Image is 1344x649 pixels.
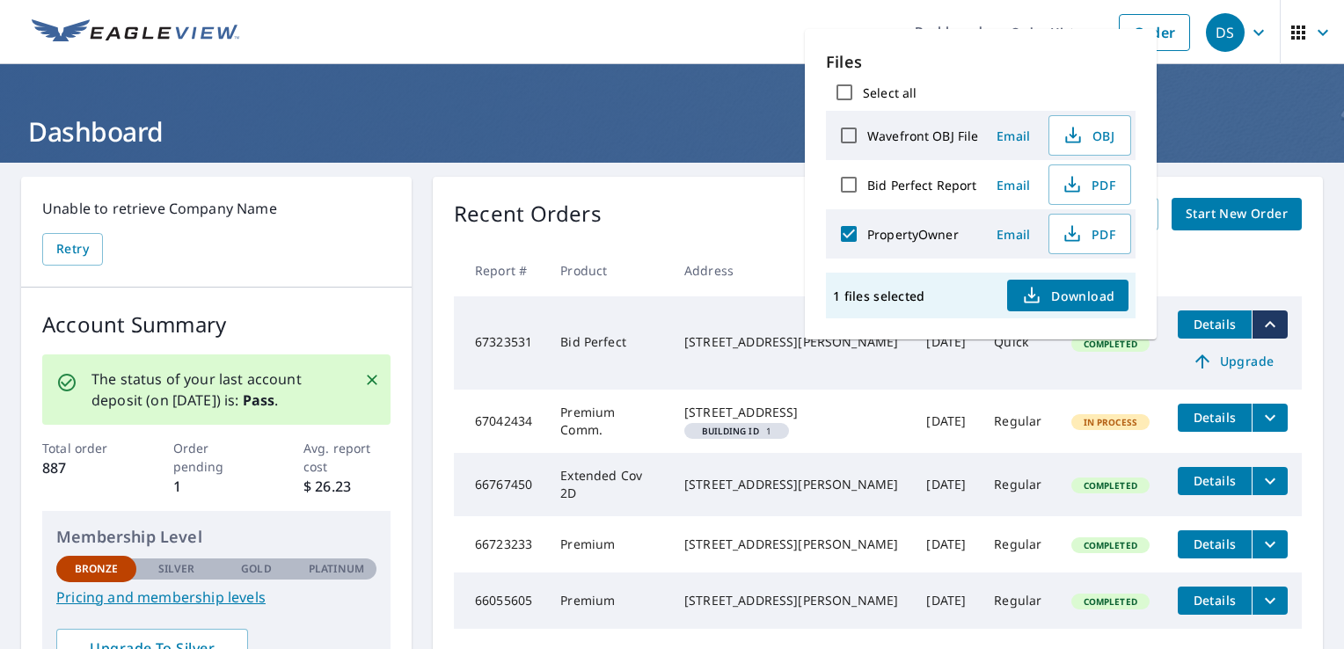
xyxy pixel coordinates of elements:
th: Product [546,244,670,296]
div: [STREET_ADDRESS][PERSON_NAME] [684,536,898,553]
p: Order pending [173,439,260,476]
p: 1 [173,476,260,497]
button: filesDropdownBtn-67042434 [1252,404,1288,432]
p: Total order [42,439,129,457]
td: Quick [980,296,1056,390]
button: filesDropdownBtn-66723233 [1252,530,1288,558]
span: 1 [691,427,782,435]
button: Download [1007,280,1129,311]
td: [DATE] [912,516,980,572]
th: Report # [454,244,546,296]
button: filesDropdownBtn-67323531 [1252,310,1288,339]
label: Wavefront OBJ File [867,128,978,144]
p: $ 26.23 [303,476,391,497]
td: 66723233 [454,516,546,572]
p: Silver [158,561,195,577]
p: Unable to retrieve Company Name [42,198,391,219]
a: Order [1119,14,1190,51]
button: detailsBtn-66767450 [1178,467,1252,495]
span: Upgrade [1188,351,1277,372]
th: Address [670,244,912,296]
span: Email [992,226,1034,243]
p: 887 [42,457,129,478]
td: Premium Comm. [546,390,670,453]
b: Pass [243,390,275,410]
div: [STREET_ADDRESS] [684,404,898,421]
p: Account Summary [42,309,391,340]
span: Completed [1073,479,1148,492]
p: Files [826,50,1136,74]
td: Premium [546,516,670,572]
div: [STREET_ADDRESS][PERSON_NAME] [684,592,898,609]
td: 67042434 [454,390,546,453]
td: [DATE] [912,390,980,453]
button: Email [985,122,1041,149]
button: PDF [1048,164,1131,205]
button: detailsBtn-66723233 [1178,530,1252,558]
td: Regular [980,390,1056,453]
button: detailsBtn-67042434 [1178,404,1252,432]
div: DS [1206,13,1245,52]
span: Start New Order [1186,203,1288,225]
p: The status of your last account deposit (on [DATE]) is: . [91,368,343,411]
td: Regular [980,516,1056,572]
button: Email [985,221,1041,248]
td: 67323531 [454,296,546,390]
span: Email [992,177,1034,193]
span: OBJ [1060,125,1116,146]
td: [DATE] [912,296,980,390]
td: 66767450 [454,453,546,516]
span: Completed [1073,338,1148,350]
span: PDF [1060,223,1116,244]
a: Start New Order [1172,198,1302,230]
button: detailsBtn-67323531 [1178,310,1252,339]
span: Details [1188,472,1241,489]
p: Platinum [309,561,364,577]
button: OBJ [1048,115,1131,156]
span: Email [992,128,1034,144]
td: [DATE] [912,453,980,516]
td: 66055605 [454,572,546,629]
span: In Process [1073,416,1149,428]
button: PDF [1048,214,1131,254]
p: Membership Level [56,525,376,549]
span: Retry [56,238,89,260]
span: Completed [1073,595,1148,608]
label: PropertyOwner [867,226,959,243]
label: Bid Perfect Report [867,177,976,193]
td: Premium [546,572,670,629]
span: Completed [1073,539,1148,551]
button: Email [985,171,1041,199]
label: Select all [863,84,917,101]
h1: Dashboard [21,113,1323,149]
img: EV Logo [32,19,239,46]
p: 1 files selected [833,288,924,304]
span: Details [1188,536,1241,552]
span: Download [1021,285,1114,306]
span: Details [1188,316,1241,332]
div: [STREET_ADDRESS][PERSON_NAME] [684,333,898,351]
td: Regular [980,453,1056,516]
span: Details [1188,592,1241,609]
a: Pricing and membership levels [56,587,376,608]
p: Recent Orders [454,198,602,230]
span: PDF [1060,174,1116,195]
a: Upgrade [1178,347,1288,376]
span: Details [1188,409,1241,426]
p: Avg. report cost [303,439,391,476]
button: filesDropdownBtn-66767450 [1252,467,1288,495]
button: Close [361,368,383,391]
td: Extended Cov 2D [546,453,670,516]
div: [STREET_ADDRESS][PERSON_NAME] [684,476,898,493]
em: Building ID [702,427,759,435]
p: Bronze [75,561,119,577]
td: [DATE] [912,572,980,629]
button: detailsBtn-66055605 [1178,587,1252,615]
td: Bid Perfect [546,296,670,390]
button: filesDropdownBtn-66055605 [1252,587,1288,615]
p: Gold [241,561,271,577]
td: Regular [980,572,1056,629]
button: Retry [42,233,103,266]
